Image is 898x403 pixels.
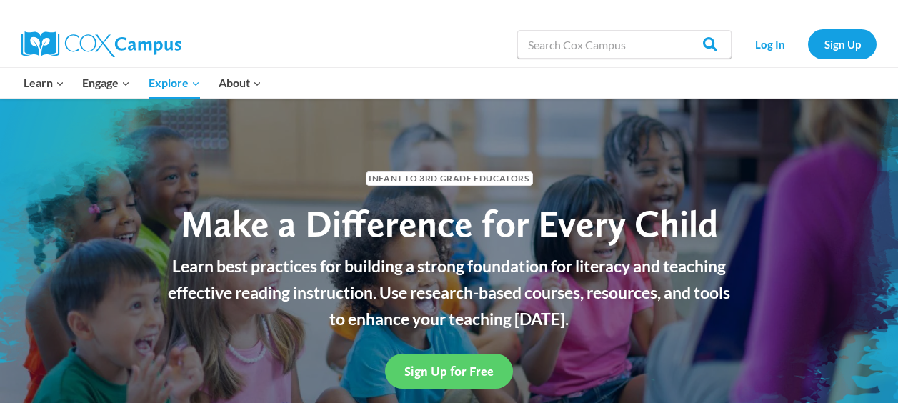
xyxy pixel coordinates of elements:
nav: Primary Navigation [14,68,270,98]
a: Sign Up for Free [385,354,513,389]
span: Make a Difference for Every Child [181,201,718,246]
nav: Secondary Navigation [739,29,877,59]
span: Sign Up for Free [404,364,494,379]
a: Sign Up [808,29,877,59]
span: Explore [149,74,200,92]
span: Infant to 3rd Grade Educators [366,171,533,185]
a: Log In [739,29,801,59]
img: Cox Campus [21,31,181,57]
span: Engage [82,74,130,92]
span: About [219,74,261,92]
input: Search Cox Campus [517,30,732,59]
p: Learn best practices for building a strong foundation for literacy and teaching effective reading... [160,253,739,332]
span: Learn [24,74,64,92]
